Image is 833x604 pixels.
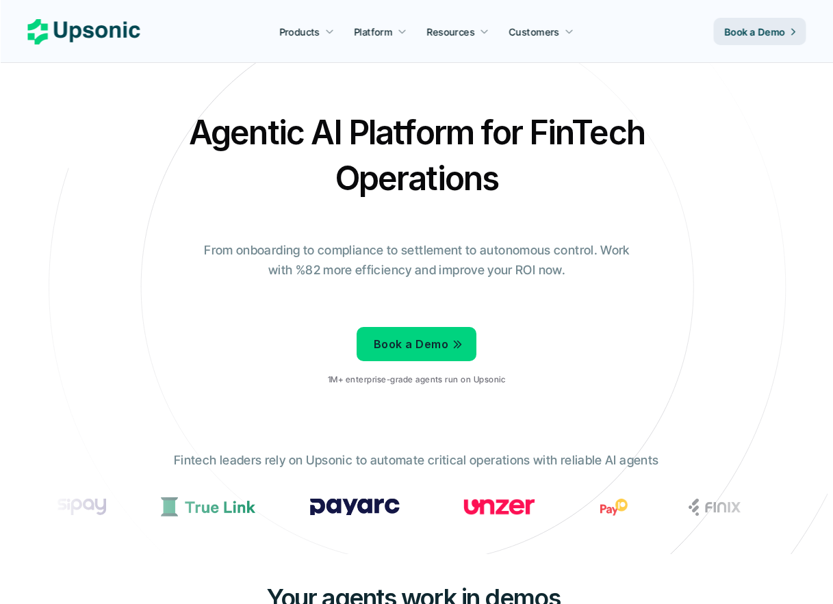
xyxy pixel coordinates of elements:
[271,19,342,44] a: Products
[724,25,785,39] p: Book a Demo
[374,334,448,354] p: Book a Demo
[177,109,656,201] h2: Agentic AI Platform for FinTech Operations
[279,25,320,39] p: Products
[713,18,806,45] a: Book a Demo
[357,327,476,361] a: Book a Demo
[354,25,392,39] p: Platform
[194,241,639,280] p: From onboarding to compliance to settlement to autonomous control. Work with %82 more efficiency ...
[427,25,475,39] p: Resources
[174,451,658,471] p: Fintech leaders rely on Upsonic to automate critical operations with reliable AI agents
[509,25,560,39] p: Customers
[328,375,505,384] p: 1M+ enterprise-grade agents run on Upsonic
